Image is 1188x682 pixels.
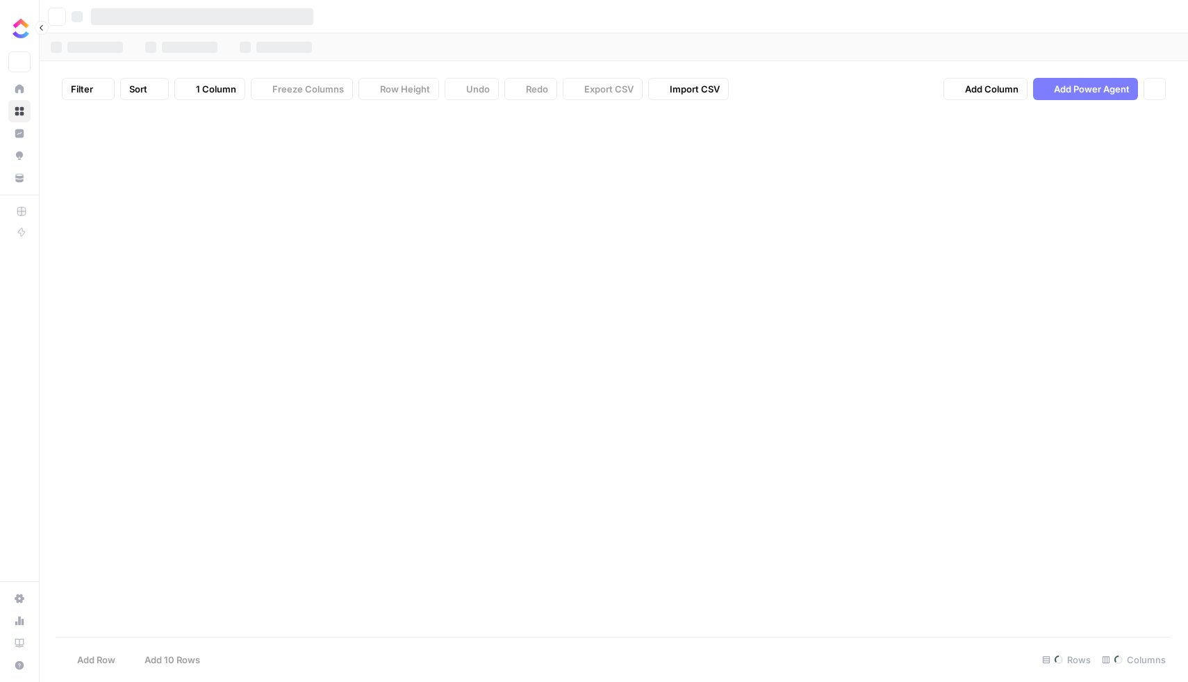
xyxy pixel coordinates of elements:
span: Freeze Columns [272,82,344,96]
a: Your Data [8,167,31,189]
span: 1 Column [196,82,236,96]
span: Export CSV [584,82,634,96]
span: Add Power Agent [1054,82,1130,96]
span: Undo [466,82,490,96]
button: Help + Support [8,654,31,676]
button: Filter [62,78,115,100]
span: Add Row [77,653,115,667]
span: Add Column [965,82,1018,96]
a: Insights [8,122,31,145]
span: Import CSV [670,82,720,96]
a: Opportunities [8,145,31,167]
div: Rows [1037,649,1096,671]
button: Workspace: ClickUp [8,11,31,46]
span: Sort [129,82,147,96]
button: Redo [504,78,557,100]
button: Add Power Agent [1033,78,1138,100]
a: Home [8,78,31,100]
button: Freeze Columns [251,78,353,100]
button: Add 10 Rows [124,649,208,671]
div: Columns [1096,649,1171,671]
a: Usage [8,610,31,632]
a: Learning Hub [8,632,31,654]
button: Add Column [943,78,1028,100]
button: Row Height [358,78,439,100]
a: Browse [8,100,31,122]
button: Sort [120,78,169,100]
span: Filter [71,82,93,96]
button: Export CSV [563,78,643,100]
button: Import CSV [648,78,729,100]
button: Undo [445,78,499,100]
button: Add Row [56,649,124,671]
span: Row Height [380,82,430,96]
a: Settings [8,587,31,610]
img: ClickUp Logo [8,16,33,41]
button: 1 Column [174,78,245,100]
span: Redo [526,82,548,96]
span: Add 10 Rows [145,653,200,667]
